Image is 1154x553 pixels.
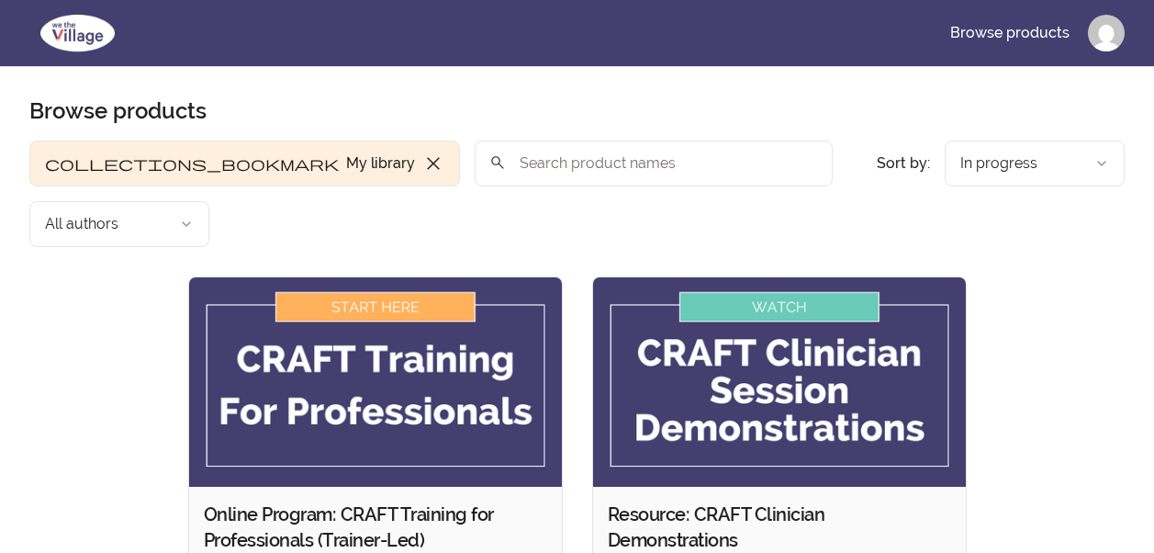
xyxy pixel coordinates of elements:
[608,502,951,553] h2: Resource: CRAFT Clinician Demonstrations
[1088,15,1125,51] img: Profile image for Sandra
[422,152,444,175] span: close
[593,277,966,487] img: Product image for Resource: CRAFT Clinician Demonstrations
[936,11,1125,55] nav: Main
[936,11,1084,55] a: Browse products
[945,141,1125,186] button: Product sort options
[489,150,506,175] span: search
[45,152,339,175] span: collections_bookmark
[877,154,930,172] span: Sort by:
[29,201,209,247] button: Filter by author
[204,502,547,553] h2: Online Program: CRAFT Training for Professionals (Trainer-Led)
[29,11,126,55] img: We The Village logo
[29,141,460,186] button: Filter by My library
[189,277,562,487] img: Product image for Online Program: CRAFT Training for Professionals (Trainer-Led)
[475,141,833,186] input: Search product names
[29,96,207,126] h1: Browse products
